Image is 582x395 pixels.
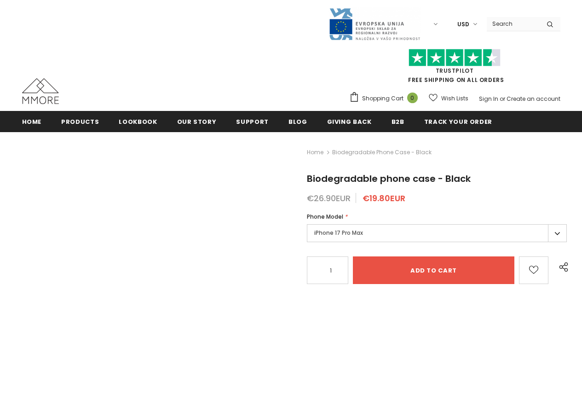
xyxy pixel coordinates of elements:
span: Giving back [327,117,372,126]
img: Trust Pilot Stars [409,49,501,67]
a: Javni Razpis [328,20,421,28]
a: Home [22,111,42,132]
img: MMORE Cases [22,78,59,104]
input: Search Site [487,17,540,30]
span: €19.80EUR [363,192,405,204]
span: B2B [392,117,404,126]
a: B2B [392,111,404,132]
span: USD [457,20,469,29]
span: Track your order [424,117,492,126]
a: Shopping Cart 0 [349,92,422,105]
a: Trustpilot [436,67,474,75]
a: support [236,111,269,132]
a: Blog [288,111,307,132]
span: Biodegradable phone case - Black [307,172,471,185]
span: Products [61,117,99,126]
a: Wish Lists [429,90,468,106]
span: Home [22,117,42,126]
input: Add to cart [353,256,514,284]
span: 0 [407,93,418,103]
span: Phone Model [307,213,343,221]
a: Products [61,111,99,132]
span: €26.90EUR [307,192,351,204]
span: Biodegradable phone case - Black [332,147,432,158]
a: Our Story [177,111,217,132]
a: Sign In [479,95,498,103]
img: Javni Razpis [328,7,421,41]
span: FREE SHIPPING ON ALL ORDERS [349,53,560,84]
label: iPhone 17 Pro Max [307,224,567,242]
span: or [500,95,505,103]
span: Our Story [177,117,217,126]
a: Giving back [327,111,372,132]
span: Blog [288,117,307,126]
a: Track your order [424,111,492,132]
span: support [236,117,269,126]
a: Create an account [507,95,560,103]
span: Lookbook [119,117,157,126]
span: Wish Lists [441,94,468,103]
span: Shopping Cart [362,94,403,103]
a: Lookbook [119,111,157,132]
a: Home [307,147,323,158]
